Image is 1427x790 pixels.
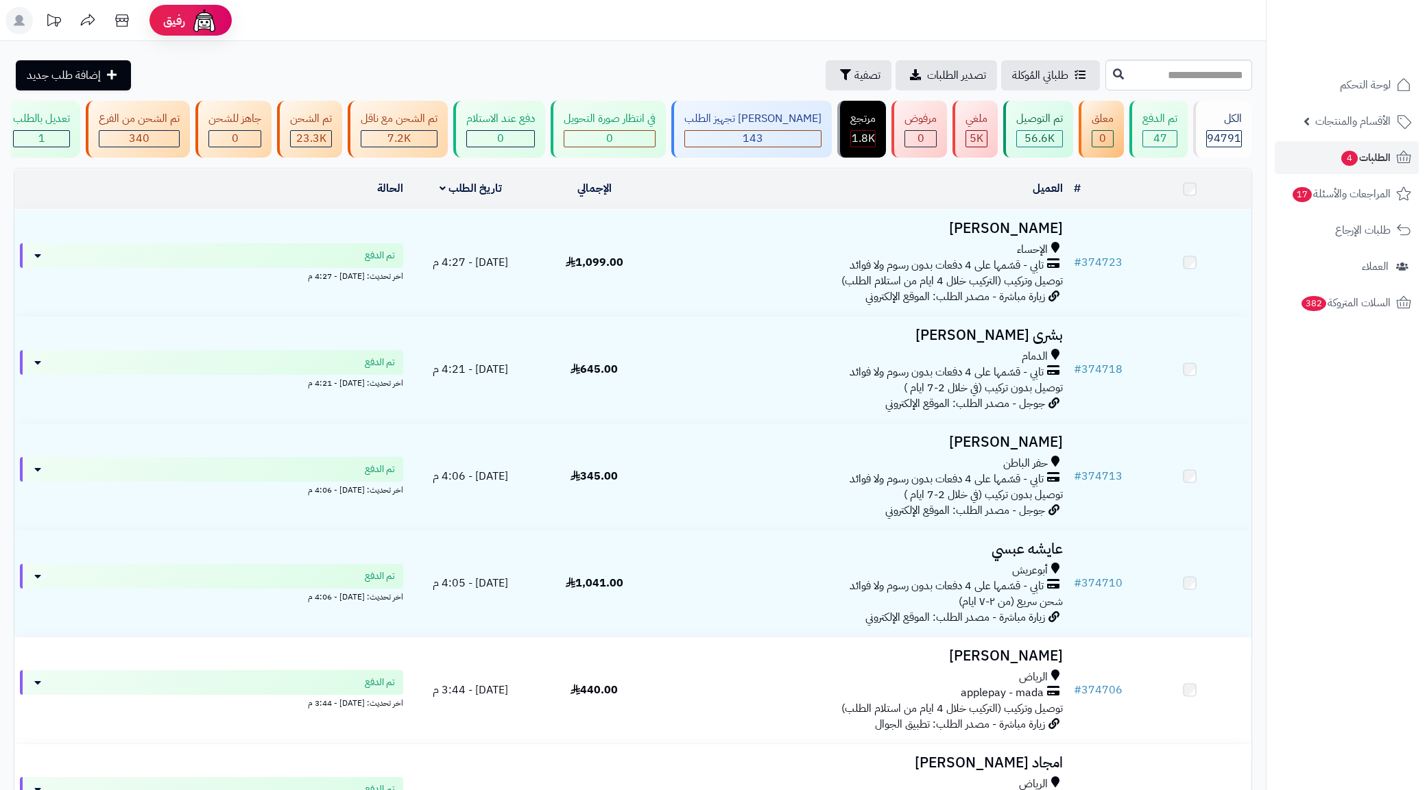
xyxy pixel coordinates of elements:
[129,130,149,147] span: 340
[851,131,875,147] div: 1808
[1074,468,1123,484] a: #374713
[274,101,345,158] a: تم الشحن 23.3K
[1335,221,1391,240] span: طلبات الإرجاع
[1074,575,1081,591] span: #
[1275,141,1419,174] a: الطلبات4
[232,130,239,147] span: 0
[83,101,193,158] a: تم الشحن من الفرع 340
[1099,130,1106,147] span: 0
[27,67,101,84] span: إضافة طلب جديد
[1315,112,1391,131] span: الأقسام والمنتجات
[1206,111,1242,127] div: الكل
[1022,349,1048,365] span: الدمام
[20,589,403,603] div: اخر تحديث: [DATE] - 4:06 م
[1074,361,1123,378] a: #374718
[163,12,185,29] span: رفيق
[684,111,822,127] div: [PERSON_NAME] تجهيز الطلب
[99,111,180,127] div: تم الشحن من الفرع
[669,101,835,158] a: [PERSON_NAME] تجهيز الطلب 143
[387,130,411,147] span: 7.2K
[1074,180,1081,197] a: #
[466,111,535,127] div: دفع عند الاستلام
[885,395,1045,412] span: جوجل - مصدر الطلب: الموقع الإلكتروني
[662,541,1063,557] h3: عايشه عبسي
[1275,177,1419,210] a: المراجعات والأسئلة17
[577,180,612,197] a: الإجمالي
[1340,148,1391,167] span: الطلبات
[1017,242,1048,258] span: الإحساء
[885,502,1045,519] span: جوجل - مصدر الطلب: الموقع الإلكتروني
[1074,468,1081,484] span: #
[433,254,508,271] span: [DATE] - 4:27 م
[1012,563,1048,578] span: أبوعريش
[345,101,451,158] a: تم الشحن مع ناقل 7.2K
[850,111,876,127] div: مرتجع
[1074,361,1081,378] span: #
[365,356,395,369] span: تم الدفع
[662,221,1063,236] h3: [PERSON_NAME]
[1076,101,1127,158] a: معلق 0
[1003,456,1048,471] span: حفر الباطن
[1024,130,1055,147] span: 56.6K
[296,130,326,147] span: 23.3K
[467,131,534,147] div: 0
[20,375,403,389] div: اخر تحديث: [DATE] - 4:21 م
[1275,69,1419,101] a: لوحة التحكم
[365,676,395,689] span: تم الدفع
[1275,214,1419,247] a: طلبات الإرجاع
[365,569,395,583] span: تم الدفع
[1019,669,1048,685] span: الرياض
[548,101,669,158] a: في انتظار صورة التحويل 0
[875,716,1045,732] span: زيارة مباشرة - مصدر الطلب: تطبيق الجوال
[361,111,437,127] div: تم الشحن مع ناقل
[662,434,1063,450] h3: [PERSON_NAME]
[566,575,623,591] span: 1,041.00
[191,7,218,34] img: ai-face.png
[662,648,1063,664] h3: [PERSON_NAME]
[896,60,997,90] a: تصدير الطلبات
[850,258,1044,273] span: تابي - قسّمها على 4 دفعات بدون رسوم ولا فوائد
[1074,254,1081,271] span: #
[365,462,395,476] span: تم الدفع
[1291,184,1391,203] span: المراجعات والأسئلة
[209,131,261,147] div: 0
[1340,75,1391,95] span: لوحة التحكم
[743,130,763,147] span: 143
[1092,131,1113,147] div: 0
[365,249,395,262] span: تم الدفع
[904,111,937,127] div: مرفوض
[904,380,1063,396] span: توصيل بدون تركيب (في خلال 2-7 ايام )
[193,101,274,158] a: جاهز للشحن 0
[662,755,1063,771] h3: امجاد [PERSON_NAME]
[433,468,508,484] span: [DATE] - 4:06 م
[1074,254,1123,271] a: #374723
[1190,101,1255,158] a: الكل94791
[1127,101,1190,158] a: تم الدفع 47
[1207,130,1241,147] span: 94791
[927,67,986,84] span: تصدير الطلبات
[1302,296,1326,311] span: 382
[889,101,950,158] a: مرفوض 0
[950,101,1000,158] a: ملغي 5K
[1143,131,1177,147] div: 47
[961,685,1044,701] span: applepay - mada
[852,130,875,147] span: 1.8K
[1142,111,1177,127] div: تم الدفع
[966,111,987,127] div: ملغي
[959,593,1063,610] span: شحن سريع (من ٢-٧ ايام)
[1012,67,1068,84] span: طلباتي المُوكلة
[564,131,655,147] div: 0
[1275,286,1419,319] a: السلات المتروكة382
[291,131,331,147] div: 23277
[1293,187,1312,202] span: 17
[36,7,71,38] a: تحديثات المنصة
[564,111,656,127] div: في انتظار صورة التحويل
[571,468,618,484] span: 345.00
[99,131,179,147] div: 340
[16,60,131,90] a: إضافة طلب جديد
[854,67,880,84] span: تصفية
[1300,293,1391,312] span: السلات المتروكة
[835,101,889,158] a: مرتجع 1.8K
[865,609,1045,626] span: زيارة مباشرة - مصدر الطلب: الموقع الإلكتروني
[497,130,504,147] span: 0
